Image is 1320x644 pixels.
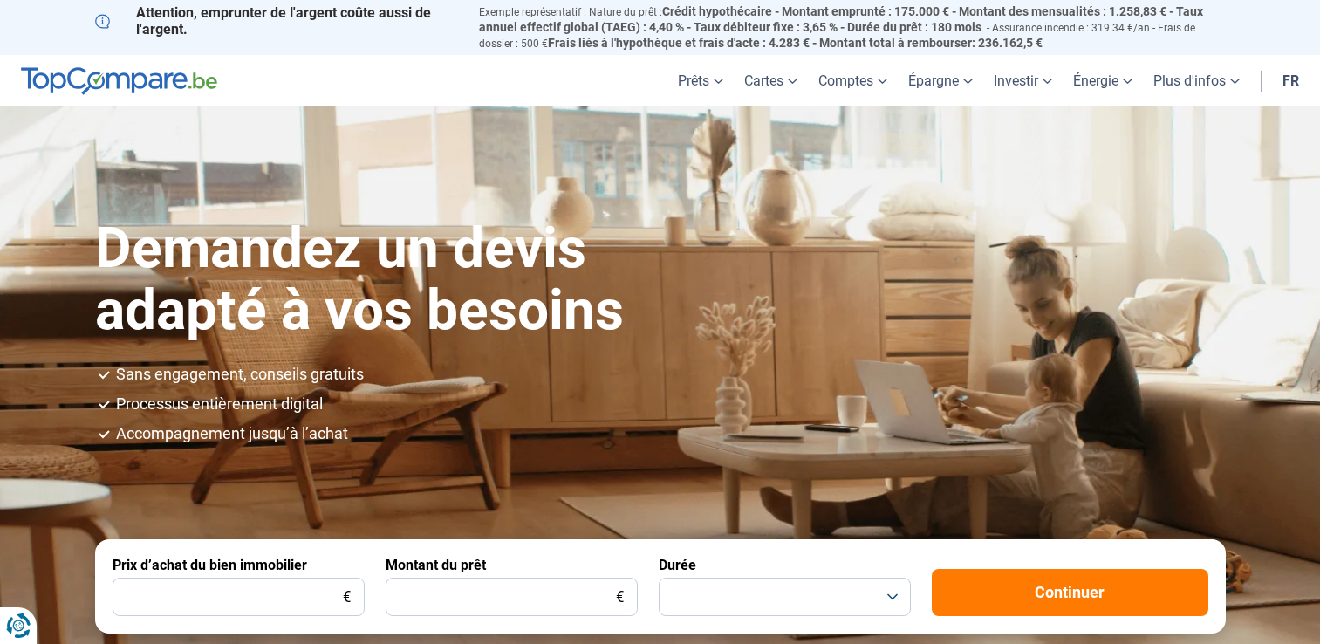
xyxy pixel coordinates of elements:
[1272,55,1310,106] a: fr
[116,396,1226,412] li: Processus entièrement digital
[113,557,307,573] label: Prix d’achat du bien immobilier
[116,367,1226,382] li: Sans engagement, conseils gratuits
[479,4,1226,51] p: Exemple représentatif : Nature du prêt : . - Assurance incendie : 319.34 €/an - Frais de dossier ...
[734,55,808,106] a: Cartes
[386,557,486,573] label: Montant du prêt
[95,218,765,341] h1: Demandez un devis adapté à vos besoins
[932,569,1208,616] button: Continuer
[667,55,734,106] a: Prêts
[659,557,696,573] label: Durée
[616,590,624,605] span: €
[116,426,1226,442] li: Accompagnement jusqu’à l’achat
[983,55,1063,106] a: Investir
[548,36,1043,50] span: Frais liés à l'hypothèque et frais d'acte : 4.283 € - Montant total à rembourser: 236.162,5 €
[95,4,458,38] p: Attention, emprunter de l'argent coûte aussi de l'argent.
[898,55,983,106] a: Épargne
[21,67,217,95] img: TopCompare
[808,55,898,106] a: Comptes
[343,590,351,605] span: €
[1063,55,1143,106] a: Énergie
[1143,55,1250,106] a: Plus d'infos
[479,4,1203,34] span: Crédit hypothécaire - Montant emprunté : 175.000 € - Montant des mensualités : 1.258,83 € - Taux ...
